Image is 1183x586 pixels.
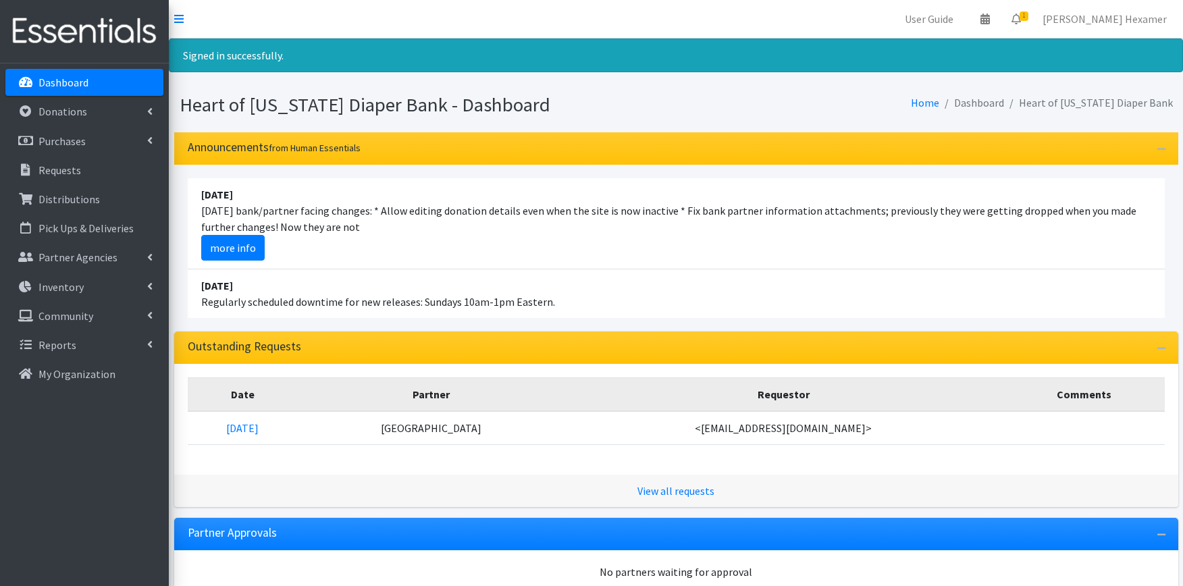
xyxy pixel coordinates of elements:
[38,221,134,235] p: Pick Ups & Deliveries
[188,140,361,155] h3: Announcements
[1001,5,1032,32] a: 1
[5,128,163,155] a: Purchases
[188,178,1165,269] li: [DATE] bank/partner facing changes: * Allow editing donation details even when the site is now in...
[188,526,277,540] h3: Partner Approvals
[38,163,81,177] p: Requests
[939,93,1004,113] li: Dashboard
[1004,93,1173,113] li: Heart of [US_STATE] Diaper Bank
[38,280,84,294] p: Inventory
[38,338,76,352] p: Reports
[188,377,298,411] th: Date
[637,484,714,498] a: View all requests
[5,9,163,54] img: HumanEssentials
[38,134,86,148] p: Purchases
[5,69,163,96] a: Dashboard
[564,377,1003,411] th: Requestor
[5,244,163,271] a: Partner Agencies
[5,302,163,329] a: Community
[564,411,1003,445] td: <[EMAIL_ADDRESS][DOMAIN_NAME]>
[5,361,163,388] a: My Organization
[298,411,564,445] td: [GEOGRAPHIC_DATA]
[894,5,964,32] a: User Guide
[169,38,1183,72] div: Signed in successfully.
[1032,5,1178,32] a: [PERSON_NAME] Hexamer
[180,93,671,117] h1: Heart of [US_STATE] Diaper Bank - Dashboard
[1020,11,1028,21] span: 1
[188,269,1165,318] li: Regularly scheduled downtime for new releases: Sundays 10am-1pm Eastern.
[201,279,233,292] strong: [DATE]
[5,273,163,300] a: Inventory
[38,192,100,206] p: Distributions
[188,564,1165,580] div: No partners waiting for approval
[38,309,93,323] p: Community
[5,157,163,184] a: Requests
[38,367,115,381] p: My Organization
[5,186,163,213] a: Distributions
[269,142,361,154] small: from Human Essentials
[5,215,163,242] a: Pick Ups & Deliveries
[188,340,301,354] h3: Outstanding Requests
[1003,377,1165,411] th: Comments
[226,421,259,435] a: [DATE]
[38,105,87,118] p: Donations
[201,235,265,261] a: more info
[911,96,939,109] a: Home
[38,250,117,264] p: Partner Agencies
[201,188,233,201] strong: [DATE]
[38,76,88,89] p: Dashboard
[5,98,163,125] a: Donations
[5,331,163,358] a: Reports
[298,377,564,411] th: Partner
